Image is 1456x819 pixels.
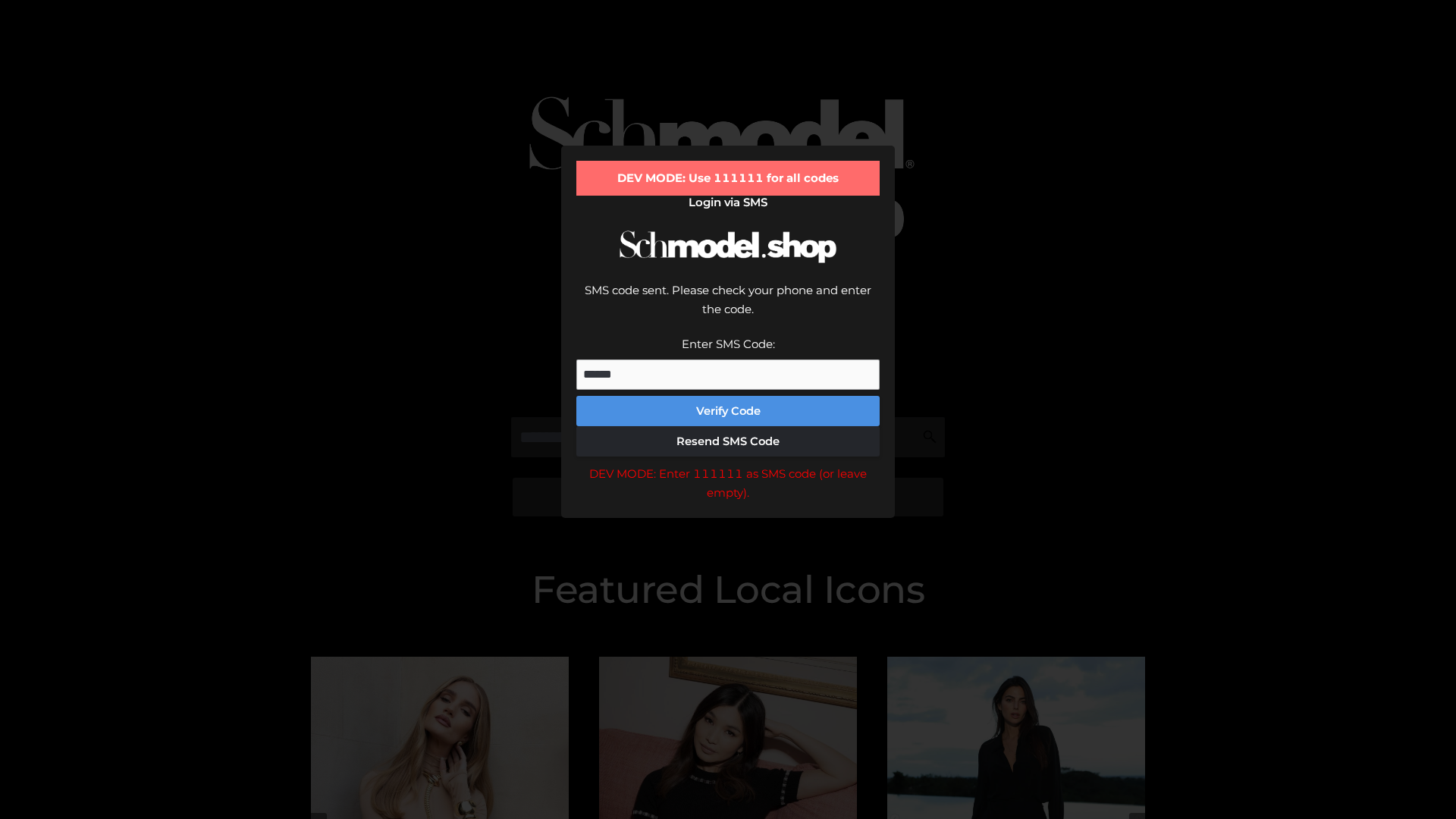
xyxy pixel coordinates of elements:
img: Schmodel Logo [614,217,842,277]
button: Verify Code [576,396,880,426]
label: Enter SMS Code: [682,337,775,351]
button: Resend SMS Code [576,426,880,457]
div: DEV MODE: Use 111111 for all codes [576,161,880,196]
div: DEV MODE: Enter 111111 as SMS code (or leave empty). [576,464,880,503]
div: SMS code sent. Please check your phone and enter the code. [576,281,880,334]
h2: Login via SMS [576,196,880,209]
